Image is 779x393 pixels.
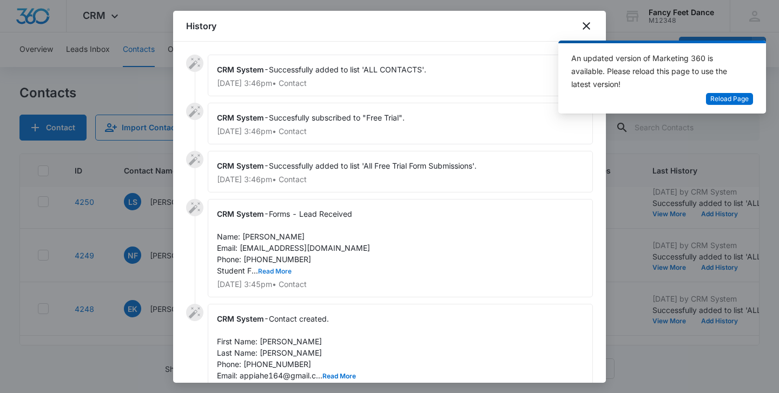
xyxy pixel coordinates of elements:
[217,281,584,288] p: [DATE] 3:45pm • Contact
[258,268,292,275] button: Read More
[269,65,426,74] span: Successfully added to list 'ALL CONTACTS'.
[217,314,356,380] span: Contact created. First Name: [PERSON_NAME] Last Name: [PERSON_NAME] Phone: [PHONE_NUMBER] Email: ...
[217,113,264,122] span: CRM System
[208,151,593,192] div: -
[322,373,356,379] button: Read More
[269,161,477,170] span: Successfully added to list 'All Free Trial Form Submissions'.
[217,314,264,323] span: CRM System
[217,209,370,275] span: Forms - Lead Received Name: [PERSON_NAME] Email: [EMAIL_ADDRESS][DOMAIN_NAME] Phone: [PHONE_NUMBE...
[217,176,584,183] p: [DATE] 3:46pm • Contact
[217,128,584,135] p: [DATE] 3:46pm • Contact
[217,79,584,87] p: [DATE] 3:46pm • Contact
[269,113,405,122] span: Succesfully subscribed to "Free Trial".
[208,55,593,96] div: -
[217,65,264,74] span: CRM System
[208,199,593,297] div: -
[208,103,593,144] div: -
[217,161,264,170] span: CRM System
[710,94,749,104] span: Reload Page
[580,19,593,32] button: close
[217,209,264,218] span: CRM System
[571,52,740,91] div: An updated version of Marketing 360 is available. Please reload this page to use the latest version!
[186,19,216,32] h1: History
